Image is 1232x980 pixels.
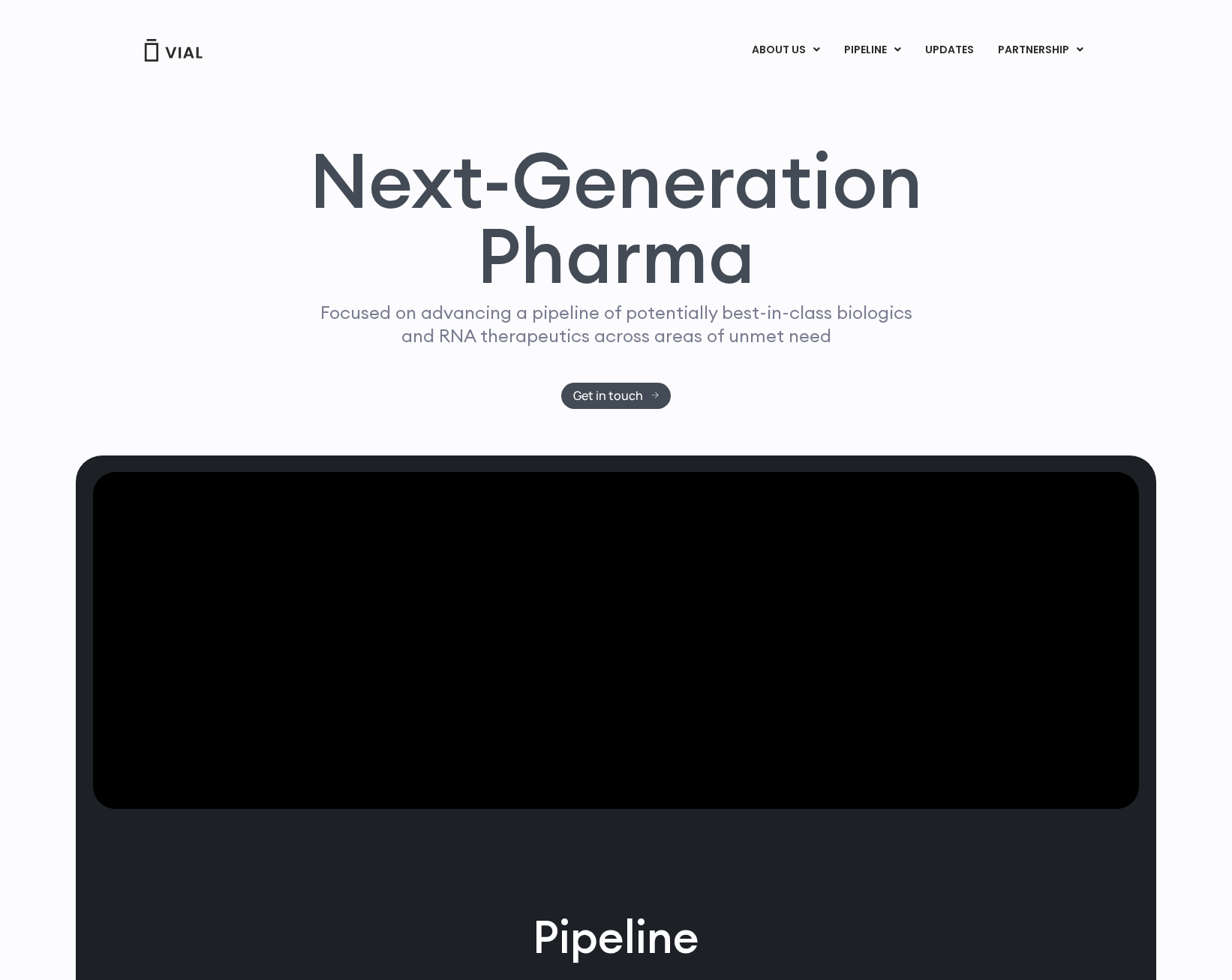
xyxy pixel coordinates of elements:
a: PARTNERSHIPMenu Toggle [986,38,1095,63]
h1: Next-Generation Pharma [291,143,941,294]
a: Get in touch [561,383,672,409]
a: ABOUT USMenu Toggle [740,38,831,63]
a: PIPELINEMenu Toggle [832,38,912,63]
img: Vial Logo [143,39,203,62]
span: Get in touch [573,390,643,401]
a: UPDATES [913,38,985,63]
h2: Pipeline [533,906,699,968]
p: Focused on advancing a pipeline of potentially best-in-class biologics and RNA therapeutics acros... [314,301,918,347]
